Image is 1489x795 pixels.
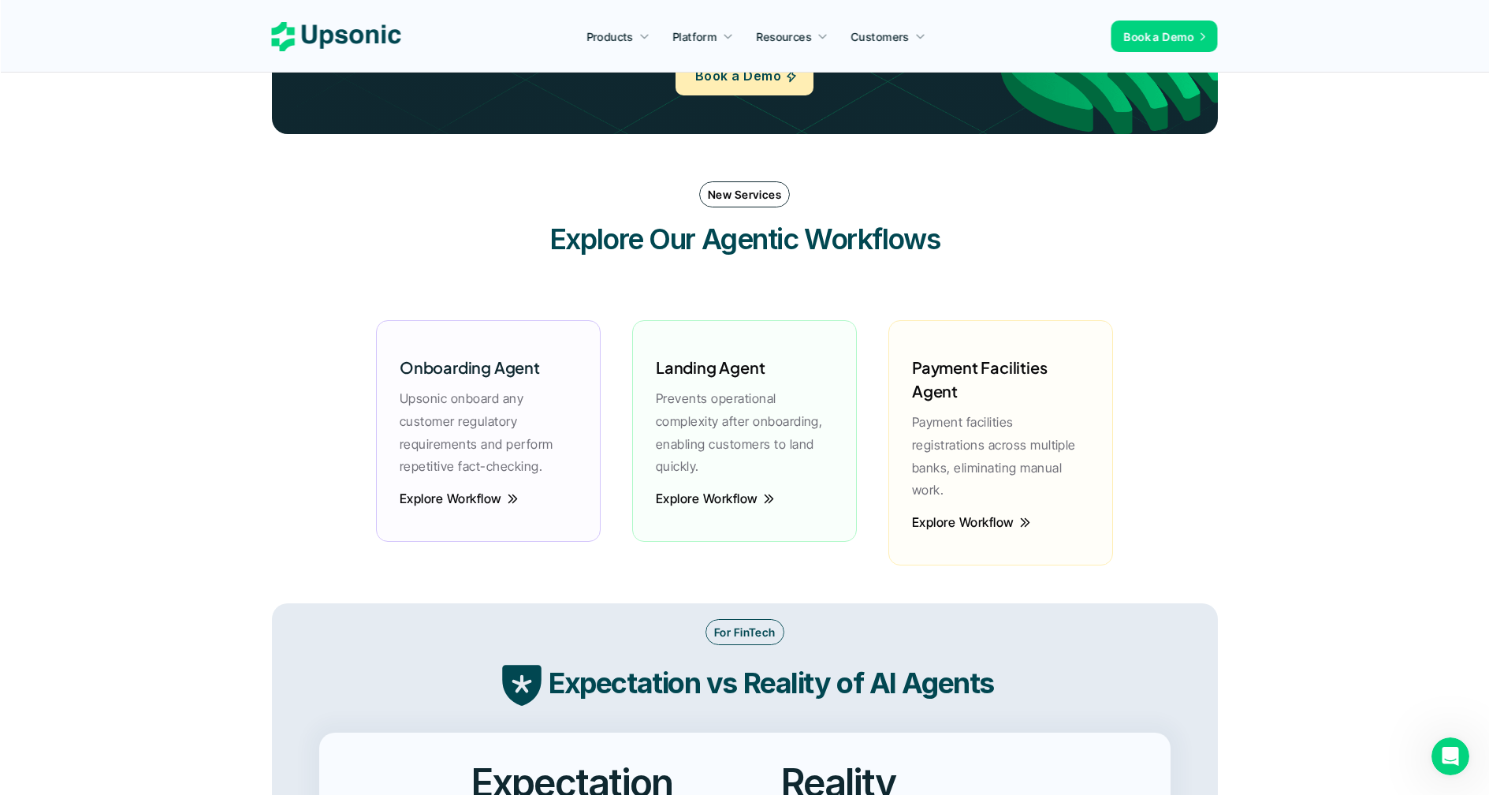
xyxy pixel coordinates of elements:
p: Resources [757,28,812,45]
p: Payment facilities registrations across multiple banks, eliminating manual work. [912,411,1089,502]
h6: Onboarding Agent [400,356,540,379]
p: Products [586,28,633,45]
p: Platform [672,28,717,45]
h6: Payment Facilities Agent [912,356,1089,403]
p: Customers [851,28,910,45]
p: Book a Demo [695,65,781,88]
p: Explore Workflow [400,497,502,501]
strong: Expectation vs Reality of AI Agents [549,666,994,700]
h3: Explore Our Agentic Workflows [508,219,981,259]
p: New Services [708,186,781,203]
h6: Landing Agent [656,356,765,379]
p: For FinTech [714,624,776,640]
p: Explore Workflow [912,521,1014,524]
p: Book a Demo [1124,28,1194,45]
iframe: Intercom live chat [1431,737,1469,775]
a: Book a Demo [1111,21,1218,52]
p: Explore Workflow [656,497,758,501]
p: Prevents operational complexity after onboarding, enabling customers to land quickly. [656,387,833,478]
p: Upsonic onboard any customer regulatory requirements and perform repetitive fact-checking. [400,387,577,478]
a: Book a Demo [676,56,813,95]
a: Products [577,22,659,50]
